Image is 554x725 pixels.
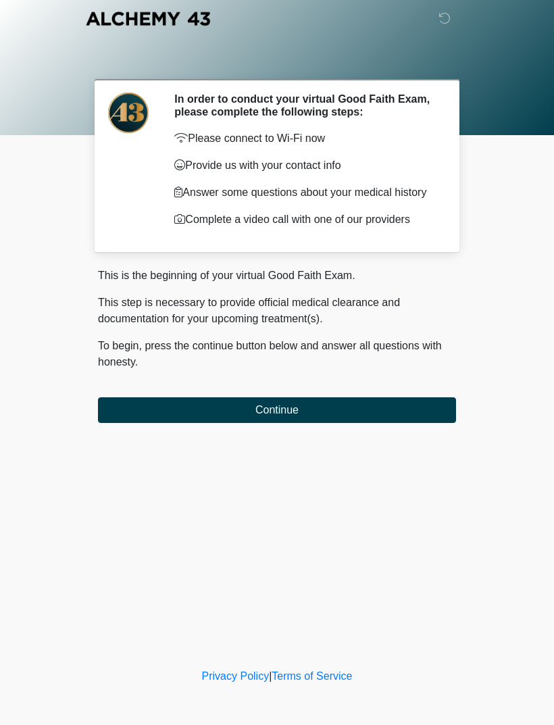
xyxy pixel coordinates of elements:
[84,10,211,27] img: Alchemy 43 Logo
[174,211,436,228] p: Complete a video call with one of our providers
[98,338,456,370] p: To begin, press the continue button below and answer all questions with honesty.
[108,93,149,133] img: Agent Avatar
[174,130,436,147] p: Please connect to Wi-Fi now
[269,670,272,682] a: |
[174,184,436,201] p: Answer some questions about your medical history
[98,397,456,423] button: Continue
[88,49,466,74] h1: ‎ ‎ ‎ ‎
[272,670,352,682] a: Terms of Service
[174,93,436,118] h2: In order to conduct your virtual Good Faith Exam, please complete the following steps:
[202,670,270,682] a: Privacy Policy
[174,157,436,174] p: Provide us with your contact info
[98,268,456,284] p: This is the beginning of your virtual Good Faith Exam.
[98,295,456,327] p: This step is necessary to provide official medical clearance and documentation for your upcoming ...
